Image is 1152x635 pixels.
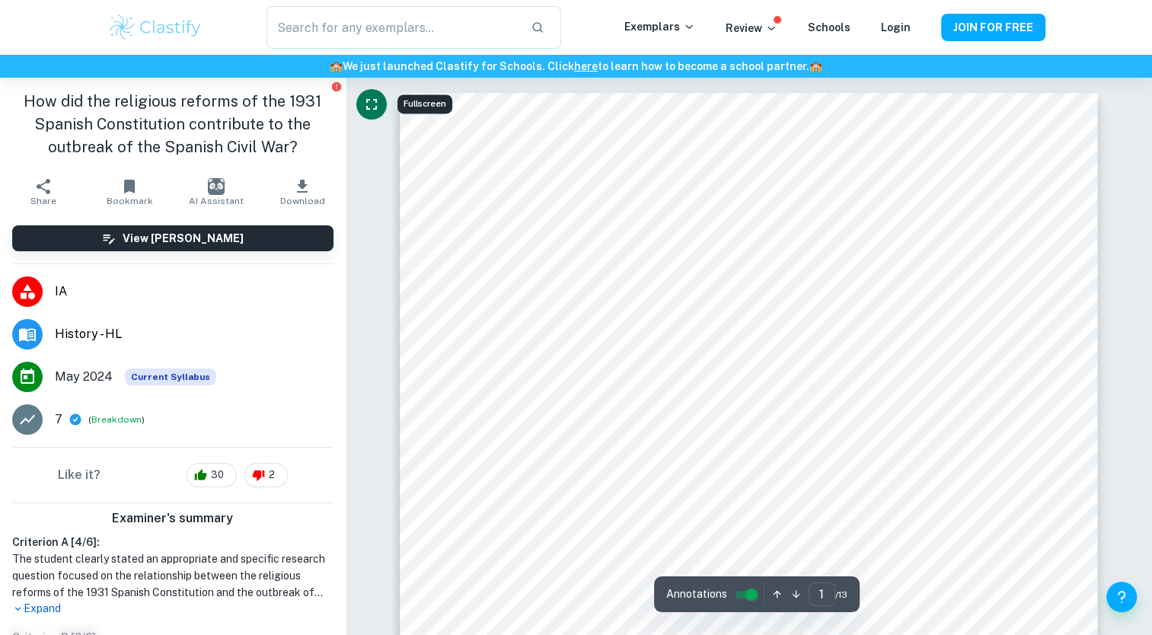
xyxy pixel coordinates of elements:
[125,369,216,385] span: Current Syllabus
[86,171,172,213] button: Bookmark
[259,171,345,213] button: Download
[331,81,343,92] button: Report issue
[1106,582,1137,612] button: Help and Feedback
[808,21,850,34] a: Schools
[125,369,216,385] div: This exemplar is based on the current syllabus. Feel free to refer to it for inspiration/ideas wh...
[107,12,204,43] img: Clastify logo
[260,467,283,483] span: 2
[58,466,101,484] h6: Like it?
[55,410,62,429] p: 7
[189,196,244,206] span: AI Assistant
[203,467,232,483] span: 30
[12,550,333,601] h1: The student clearly stated an appropriate and specific research question focused on the relations...
[881,21,911,34] a: Login
[12,90,333,158] h1: How did the religious reforms of the 1931 Spanish Constitution contribute to the outbreak of the ...
[55,282,333,301] span: IA
[941,14,1045,41] button: JOIN FOR FREE
[30,196,56,206] span: Share
[88,413,145,427] span: ( )
[397,94,452,113] div: Fullscreen
[12,601,333,617] p: Expand
[187,463,237,487] div: 30
[280,196,325,206] span: Download
[12,225,333,251] button: View [PERSON_NAME]
[12,534,333,550] h6: Criterion A [ 4 / 6 ]:
[244,463,288,487] div: 2
[55,325,333,343] span: History - HL
[809,60,822,72] span: 🏫
[3,58,1149,75] h6: We just launched Clastify for Schools. Click to learn how to become a school partner.
[266,6,518,49] input: Search for any exemplars...
[208,178,225,195] img: AI Assistant
[574,60,598,72] a: here
[173,171,259,213] button: AI Assistant
[356,89,387,120] button: Fullscreen
[107,196,153,206] span: Bookmark
[123,230,244,247] h6: View [PERSON_NAME]
[726,20,777,37] p: Review
[666,586,727,602] span: Annotations
[55,368,113,386] span: May 2024
[835,588,847,601] span: / 13
[624,18,695,35] p: Exemplars
[330,60,343,72] span: 🏫
[91,413,142,426] button: Breakdown
[6,509,340,528] h6: Examiner's summary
